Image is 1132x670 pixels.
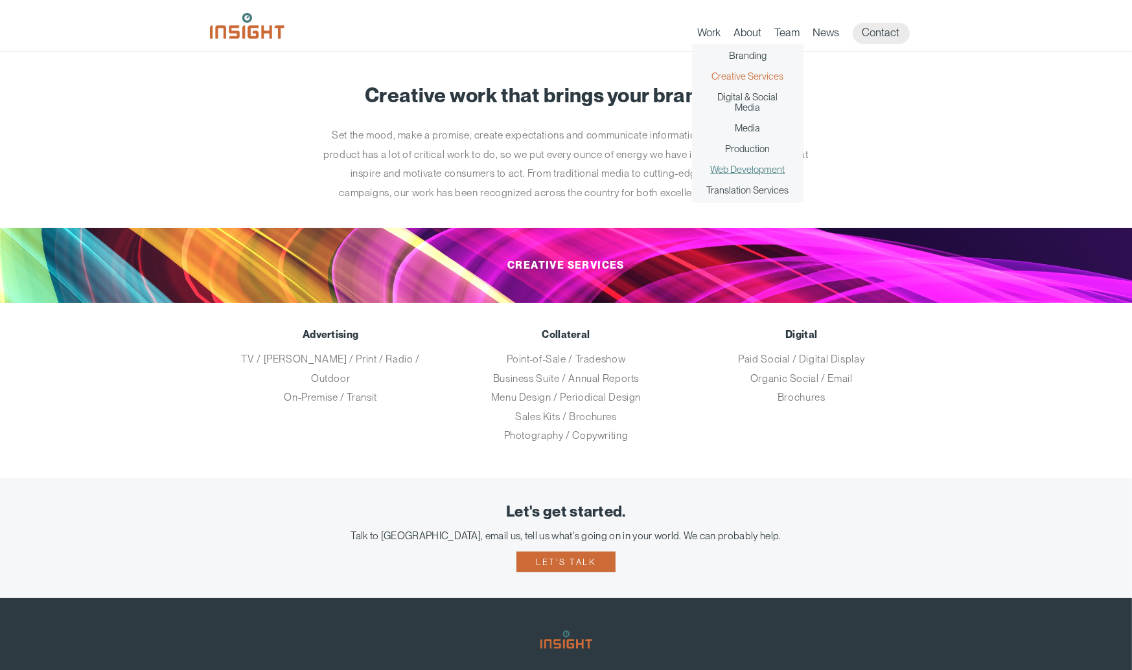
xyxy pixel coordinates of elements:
a: Production [726,144,770,154]
a: Branding [729,50,767,61]
a: Let's talk [516,552,615,572]
h2: Creative Services [229,228,903,303]
p: Point-of-Sale / Tradeshow Business Suite / Annual Reports Menu Design / Periodical Design Sales K... [465,350,667,445]
p: Set the mood, make a promise, create expectations and communicate information. An agency’s creati... [323,126,809,202]
h3: Digital [700,329,903,340]
a: Translation Services [707,185,789,195]
p: TV / [PERSON_NAME] / Print / Radio / Outdoor On-Premise / Transit [229,350,432,407]
a: News [813,26,840,44]
a: Team [775,26,800,44]
p: Paid Social / Digital Display Organic Social / Email Brochures [700,350,903,407]
a: Media [735,123,761,133]
a: Work [698,26,721,44]
img: Insight Marketing Design [540,631,592,649]
a: Web Development [711,164,785,175]
a: Creative Services [712,71,784,82]
div: Talk to [GEOGRAPHIC_DATA], email us, tell us what's going on in your world. We can probably help. [19,530,1113,542]
a: About [734,26,762,44]
a: Contact [853,23,910,44]
div: Let's get started. [19,504,1113,520]
a: Digital & Social Media [705,92,791,113]
img: Insight Marketing Design [210,13,284,39]
h3: Advertising [229,329,432,340]
h1: Creative work that brings your brand to life [229,84,903,106]
h3: Collateral [465,329,667,340]
nav: primary navigation menu [698,23,923,44]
